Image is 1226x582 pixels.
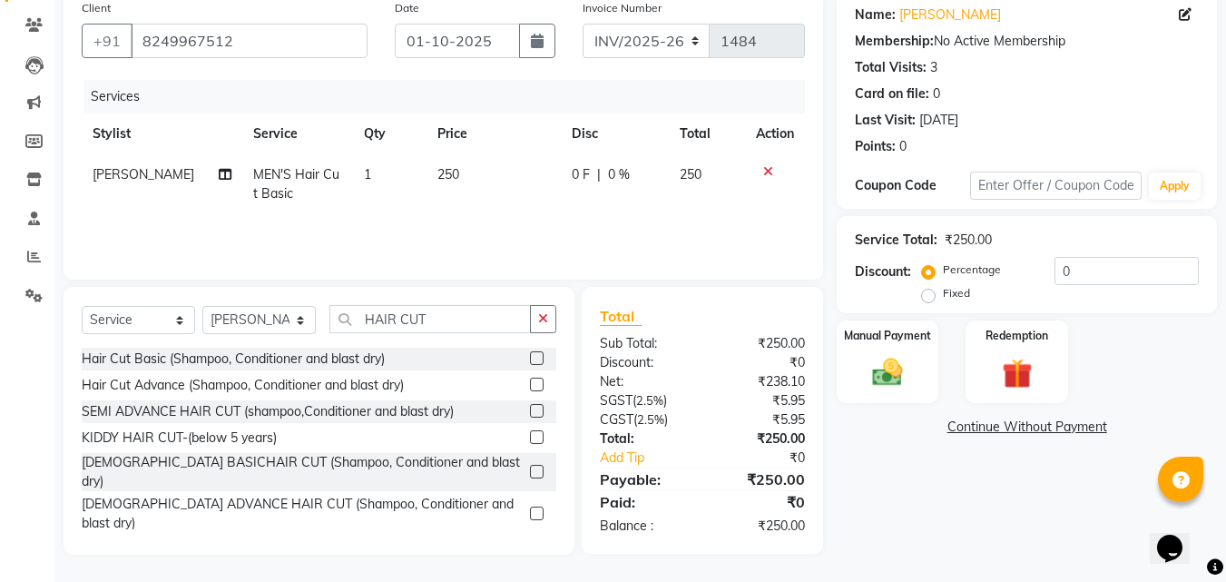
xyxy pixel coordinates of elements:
div: Service Total: [855,231,937,250]
div: Sub Total: [586,334,702,353]
button: Apply [1149,173,1201,200]
div: Paid: [586,491,702,513]
iframe: chat widget [1150,509,1208,564]
div: Total Visits: [855,58,927,77]
div: Card on file: [855,84,929,104]
div: 0 [933,84,940,104]
div: Last Visit: [855,111,916,130]
div: Discount: [855,262,911,281]
div: Hair Cut Advance (Shampoo, Conditioner and blast dry) [82,376,404,395]
th: Price [427,113,561,154]
div: Coupon Code [855,176,969,195]
div: Services [83,80,819,113]
div: ₹250.00 [702,334,819,353]
span: | [597,165,601,184]
span: [PERSON_NAME] [93,166,194,182]
span: MEN'S Hair Cut Basic [253,166,339,202]
button: +91 [82,24,132,58]
span: CGST [600,411,633,428]
div: [DATE] [919,111,958,130]
input: Search by Name/Mobile/Email/Code [131,24,368,58]
div: Membership: [855,32,934,51]
img: _cash.svg [863,355,912,390]
div: [DEMOGRAPHIC_DATA] ADVANCE HAIR CUT (Shampoo, Conditioner and blast dry) [82,495,523,533]
div: ₹0 [722,449,819,468]
div: ₹238.10 [702,372,819,391]
a: Add Tip [586,449,721,468]
th: Disc [561,113,669,154]
div: 0 [899,137,907,156]
div: Name: [855,5,896,25]
div: Payable: [586,469,702,490]
div: KIDDY HAIR CUT-(below 5 years) [82,429,277,448]
div: Discount: [586,353,702,372]
div: ₹250.00 [702,517,819,536]
span: 250 [680,166,701,182]
a: [PERSON_NAME] [899,5,1001,25]
div: ₹5.95 [702,410,819,429]
span: 1 [364,166,371,182]
label: Percentage [943,261,1001,278]
div: ( ) [586,391,702,410]
span: 250 [437,166,459,182]
span: 0 F [572,165,590,184]
span: 2.5% [637,412,664,427]
div: ₹0 [702,491,819,513]
div: 3 [930,58,937,77]
div: ₹250.00 [702,469,819,490]
th: Action [745,113,805,154]
label: Manual Payment [844,328,931,344]
div: ₹5.95 [702,391,819,410]
div: No Active Membership [855,32,1199,51]
div: SEMI ADVANCE HAIR CUT (shampoo,Conditioner and blast dry) [82,402,454,421]
th: Service [242,113,353,154]
div: Points: [855,137,896,156]
label: Redemption [986,328,1048,344]
span: Total [600,307,642,326]
label: Fixed [943,285,970,301]
div: ₹0 [702,353,819,372]
a: Continue Without Payment [840,418,1213,437]
input: Search or Scan [329,305,531,333]
span: 0 % [608,165,630,184]
th: Total [669,113,746,154]
div: ₹250.00 [702,429,819,449]
div: ( ) [586,410,702,429]
input: Enter Offer / Coupon Code [970,172,1142,200]
div: Total: [586,429,702,449]
div: [DEMOGRAPHIC_DATA] BASICHAIR CUT (Shampoo, Conditioner and blast dry) [82,453,523,491]
div: ₹250.00 [945,231,992,250]
div: Balance : [586,517,702,536]
div: Hair Cut Basic (Shampoo, Conditioner and blast dry) [82,350,385,369]
span: SGST [600,392,633,409]
th: Stylist [82,113,242,154]
span: 2.5% [636,393,663,408]
img: _gift.svg [993,355,1042,392]
th: Qty [353,113,427,154]
div: Net: [586,372,702,391]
